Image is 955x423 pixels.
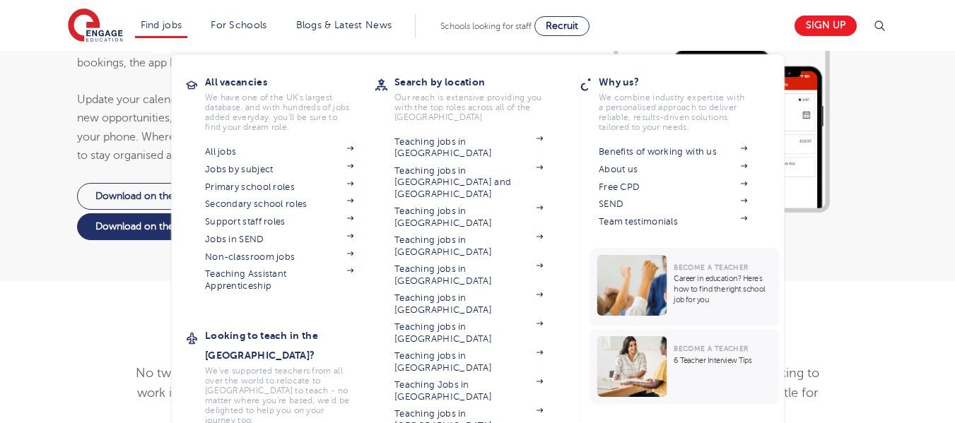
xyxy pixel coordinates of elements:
[141,20,182,30] a: Find jobs
[394,379,543,403] a: Teaching Jobs in [GEOGRAPHIC_DATA]
[599,164,747,175] a: About us
[394,93,543,122] p: Our reach is extensive providing you with the top roles across all of the [GEOGRAPHIC_DATA]
[590,248,783,326] a: Become a TeacherCareer in education? Here’s how to find the right school job for you
[599,93,747,132] p: We combine industry expertise with a personalised approach to deliver reliable, results-driven so...
[599,216,747,227] a: Team testimonials
[211,20,266,30] a: For Schools
[394,136,543,160] a: Teaching jobs in [GEOGRAPHIC_DATA]
[440,21,532,31] span: Schools looking for staff
[546,20,578,31] span: Recruit
[394,165,543,200] a: Teaching jobs in [GEOGRAPHIC_DATA] and [GEOGRAPHIC_DATA]
[296,20,392,30] a: Blogs & Latest News
[205,181,353,193] a: Primary school roles
[599,146,747,157] a: Benefits of working with us
[205,72,375,92] h3: All vacancies
[205,326,375,365] h3: Looking to teach in the [GEOGRAPHIC_DATA]?
[205,146,353,157] a: All jobs
[534,16,590,36] a: Recruit
[394,72,564,92] h3: Search by location
[599,72,768,132] a: Why us?We combine industry expertise with a personalised approach to deliver reliable, results-dr...
[205,198,353,210] a: Secondary school roles
[205,268,353,292] a: Teaching Assistant Apprenticeship
[205,234,353,245] a: Jobs in SEND
[394,205,543,229] a: Teaching jobs in [GEOGRAPHIC_DATA]
[394,350,543,374] a: Teaching jobs in [GEOGRAPHIC_DATA]
[205,251,353,263] a: Non-classroom jobs
[394,321,543,345] a: Teaching jobs in [GEOGRAPHIC_DATA]
[394,234,543,258] a: Teaching jobs in [GEOGRAPHIC_DATA]
[77,90,389,165] p: Update your calendar, manage availability, get notified about new opportunities, and stay on top ...
[674,355,772,366] p: 6 Teacher Interview Tips
[205,72,375,132] a: All vacanciesWe have one of the UK's largest database. and with hundreds of jobs added everyday. ...
[590,329,783,404] a: Become a Teacher6 Teacher Interview Tips
[674,345,748,352] span: Become a Teacher
[205,93,353,132] p: We have one of the UK's largest database. and with hundreds of jobs added everyday. you'll be sur...
[77,213,277,240] a: Download on the Google Play Store
[205,216,353,227] a: Support staff roles
[674,263,748,271] span: Become a Teacher
[394,292,543,316] a: Teaching jobs in [GEOGRAPHIC_DATA]
[77,183,240,210] a: Download on the App Store
[795,16,857,36] a: Sign up
[394,72,564,122] a: Search by locationOur reach is extensive providing you with the top roles across all of the [GEOG...
[599,181,747,193] a: Free CPD
[394,263,543,287] a: Teaching jobs in [GEOGRAPHIC_DATA]
[599,72,768,92] h3: Why us?
[68,8,123,44] img: Engage Education
[136,366,819,419] span: No two educators are the same, and we’ll match you with a role that’s as unique as you are. Wheth...
[131,312,824,342] h2: Find your dream teaching role
[599,198,747,210] a: SEND
[205,164,353,175] a: Jobs by subject
[674,273,772,305] p: Career in education? Here’s how to find the right school job for you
